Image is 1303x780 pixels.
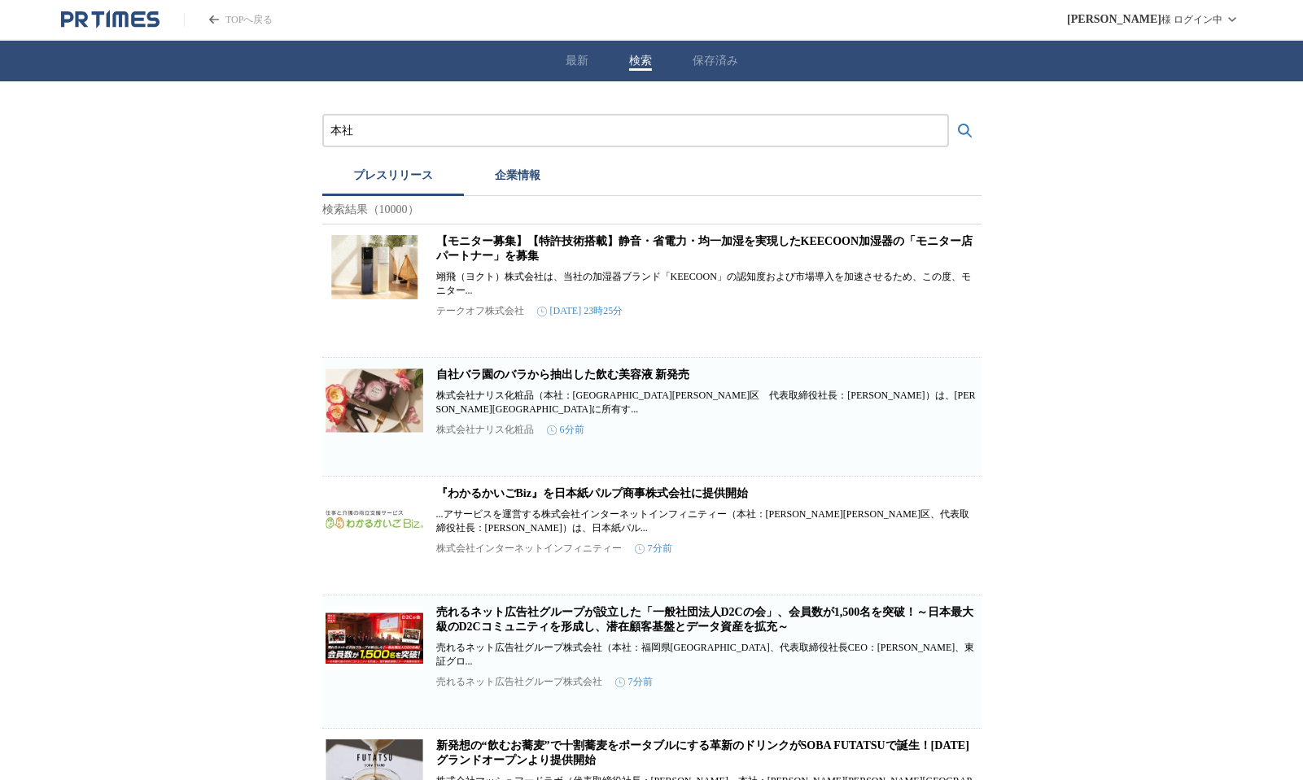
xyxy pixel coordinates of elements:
[322,196,982,224] p: 検索結果（10000）
[436,304,524,318] p: テークオフ株式会社
[326,486,423,551] img: 『わかるかいごBiz』を日本紙パルプ商事株式会社に提供開始
[436,270,978,298] p: 翊飛（ヨクト）株式会社は、当社の加湿器ブランド「KEECOON」の認知度および市場導入を加速させるため、この度、モニター...
[436,641,978,669] p: 売れるネット広告社グループ株式会社（本社：福岡県[GEOGRAPHIC_DATA]、代表取締役社長CEO：[PERSON_NAME]、東証グロ...
[326,605,423,670] img: 売れるネット広告社グループが設立した「一般社団法人D2Cの会」、会員数が1,500名を突破！～日本最大級のD2Cコミュニティを形成し、潜在顧客基盤とデータ資産を拡充～
[464,160,571,196] button: 企業情報
[184,13,273,27] a: PR TIMESのトップページはこちら
[547,423,584,437] time: 6分前
[436,739,969,766] a: 新発想の“飲むお蕎麦”で十割蕎麦をポータブルにする革新のドリンクがSOBA FUTATSUで誕生！[DATE]グランドオープンより提供開始
[436,675,602,689] p: 売れるネット広告社グループ株式会社
[436,606,974,633] a: 売れるネット広告社グループが設立した「一般社団法人D2Cの会」、会員数が1,500名を突破！～日本最大級のD2Cコミュニティを形成し、潜在顧客基盤とデータ資産を拡充～
[322,160,464,196] button: プレスリリース
[566,54,588,68] button: 最新
[635,542,672,556] time: 7分前
[693,54,738,68] button: 保存済み
[436,389,978,416] p: 株式会社ナリス化粧品（本社：[GEOGRAPHIC_DATA][PERSON_NAME]区 代表取締役社長：[PERSON_NAME]）は、[PERSON_NAME][GEOGRAPHIC_DA...
[615,675,653,689] time: 7分前
[436,368,690,381] a: 自社バラ園のバラから抽出した飲む美容液 新発売
[436,235,973,262] a: 【モニター募集】【特許技術搭載】静音・省電力・均一加湿を実現したKEECOON加湿器の「モニター店パートナー」を募集
[436,508,978,535] p: ...アサービスを運営する株式会社インターネットインフィニティー（本社：[PERSON_NAME][PERSON_NAME]区、代表取締役社長：[PERSON_NAME]）は、日本紙パル...
[537,304,623,318] time: [DATE] 23時25分
[436,423,534,437] p: 株式会社ナリス化粧品
[326,234,423,299] img: 【モニター募集】【特許技術搭載】静音・省電力・均一加湿を実現したKEECOON加湿器の「モニター店パートナー」を募集
[330,122,941,140] input: プレスリリースおよび企業を検索する
[61,10,160,29] a: PR TIMESのトップページはこちら
[436,542,622,556] p: 株式会社インターネットインフィニティー
[326,368,423,433] img: 自社バラ園のバラから抽出した飲む美容液 新発売
[629,54,652,68] button: 検索
[1067,13,1161,26] span: [PERSON_NAME]
[949,115,982,147] button: 検索する
[436,487,748,499] a: 『わかるかいごBiz』を日本紙パルプ商事株式会社に提供開始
